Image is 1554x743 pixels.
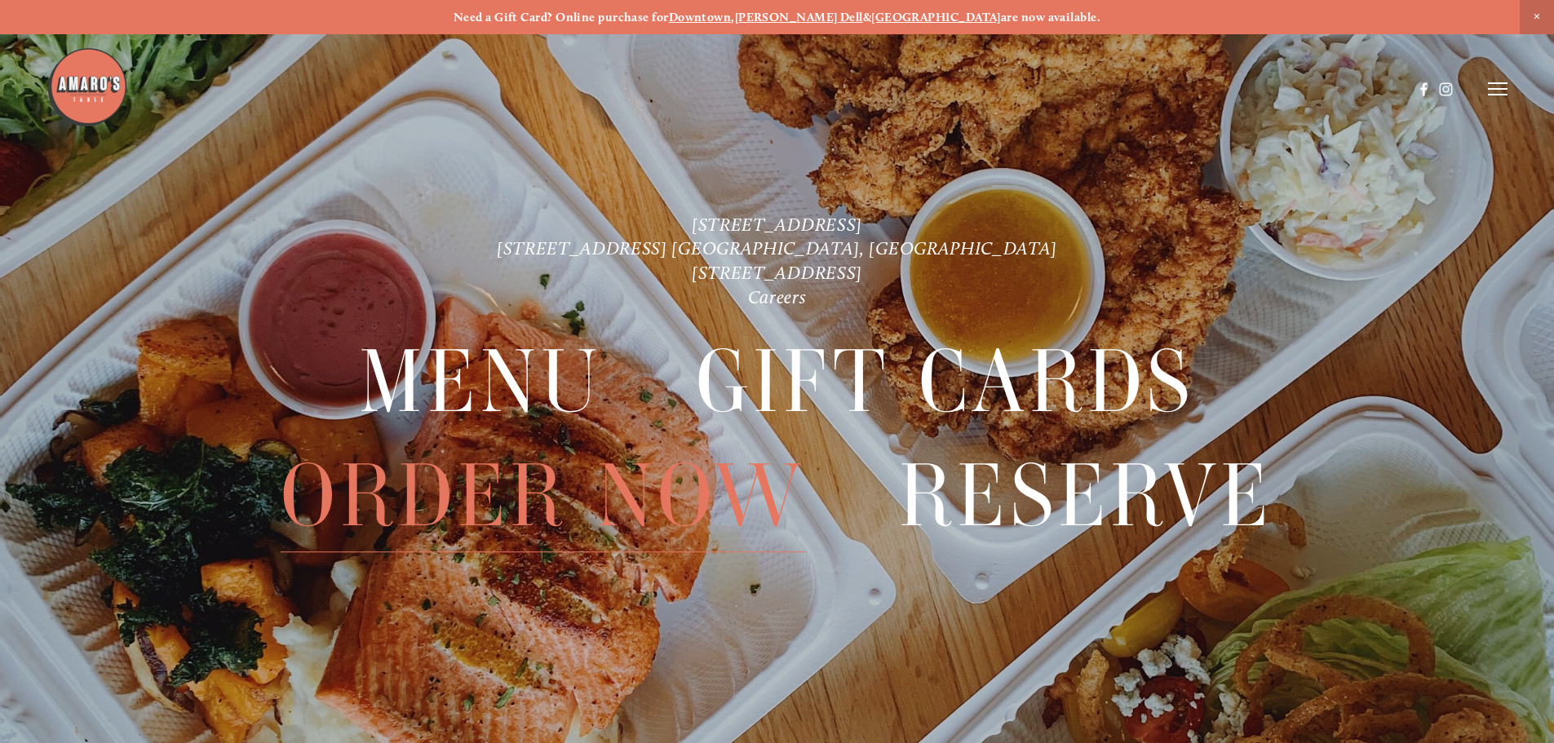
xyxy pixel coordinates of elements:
[692,262,862,284] a: [STREET_ADDRESS]
[731,10,734,24] strong: ,
[497,237,1057,259] a: [STREET_ADDRESS] [GEOGRAPHIC_DATA], [GEOGRAPHIC_DATA]
[692,214,862,236] a: [STREET_ADDRESS]
[696,326,1195,438] a: Gift Cards
[871,10,1001,24] a: [GEOGRAPHIC_DATA]
[46,46,128,128] img: Amaro's Table
[359,326,602,439] span: Menu
[748,286,807,308] a: Careers
[359,326,602,438] a: Menu
[669,10,732,24] a: Downtown
[735,10,863,24] a: [PERSON_NAME] Dell
[696,326,1195,439] span: Gift Cards
[281,440,805,551] a: Order Now
[863,10,871,24] strong: &
[454,10,669,24] strong: Need a Gift Card? Online purchase for
[1001,10,1100,24] strong: are now available.
[899,440,1273,551] a: Reserve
